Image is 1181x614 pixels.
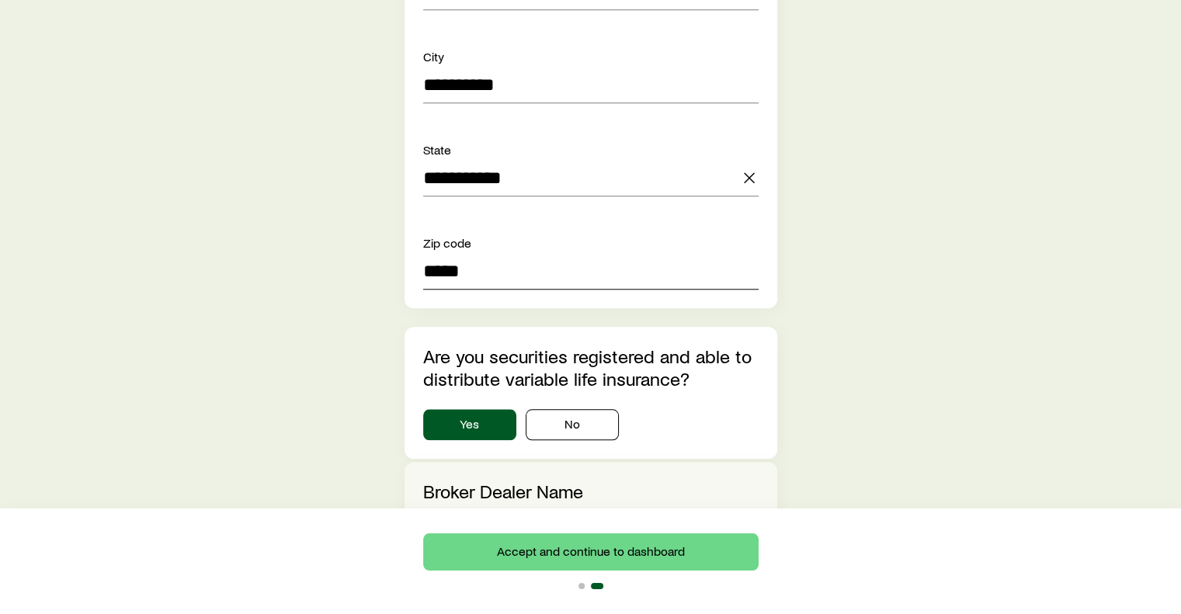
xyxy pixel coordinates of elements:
label: Broker Dealer Name [423,480,583,502]
button: No [526,409,619,440]
div: City [423,47,759,66]
div: State [423,140,759,159]
button: Yes [423,409,516,440]
div: Zip code [423,234,759,252]
div: securitiesRegistrationInfo.isSecuritiesRegistered [423,409,759,440]
button: Accept and continue to dashboard [423,533,759,571]
label: Are you securities registered and able to distribute variable life insurance? [423,345,752,390]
